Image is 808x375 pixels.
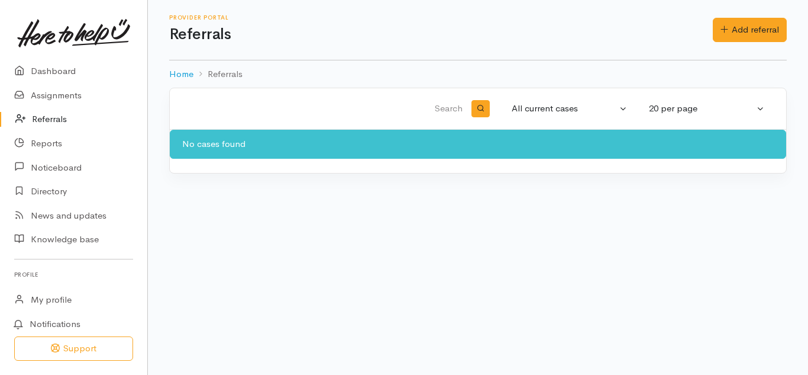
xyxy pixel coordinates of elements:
[642,97,772,120] button: 20 per page
[170,130,786,159] div: No cases found
[169,68,193,81] a: Home
[14,267,133,283] h6: Profile
[184,95,465,123] input: Search
[193,68,243,81] li: Referrals
[169,26,713,43] h1: Referrals
[14,336,133,361] button: Support
[713,18,787,42] a: Add referral
[649,102,754,116] div: 20 per page
[512,102,617,116] div: All current cases
[169,14,713,21] h6: Provider Portal
[505,97,635,120] button: All current cases
[169,60,787,88] nav: breadcrumb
